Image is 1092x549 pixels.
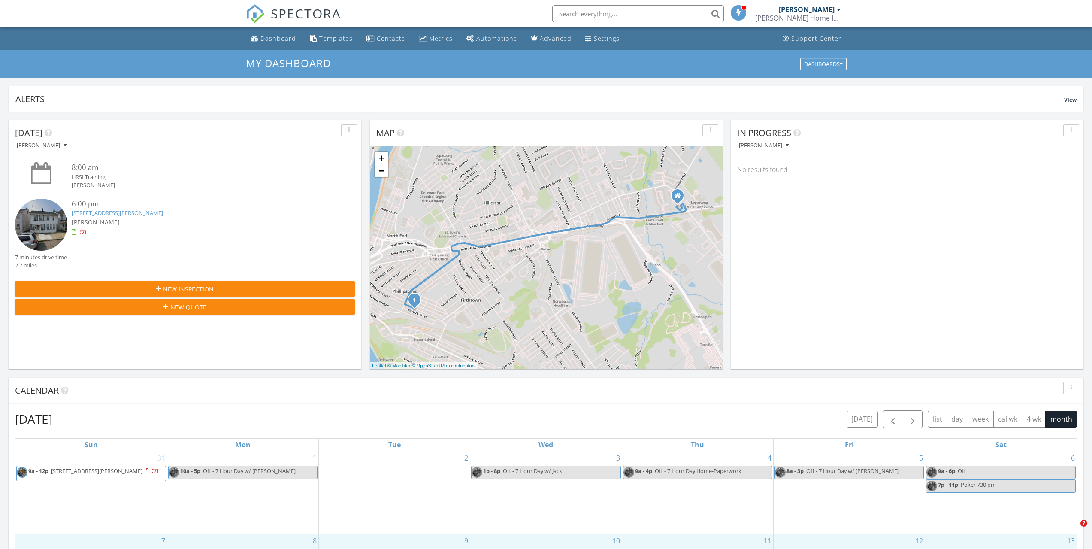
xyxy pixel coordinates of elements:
[311,534,318,548] a: Go to September 8, 2025
[806,467,899,475] span: Off - 7 Hour Day w/ [PERSON_NAME]
[779,31,845,47] a: Support Center
[363,31,408,47] a: Contacts
[17,143,67,149] div: [PERSON_NAME]
[903,410,923,428] button: Next month
[1045,411,1077,428] button: month
[167,451,318,534] td: Go to September 1, 2025
[429,34,453,42] div: Metrics
[614,451,622,465] a: Go to September 3, 2025
[786,467,804,475] span: 8a - 3p
[994,439,1008,451] a: Saturday
[470,451,622,534] td: Go to September 3, 2025
[611,534,622,548] a: Go to September 10, 2025
[15,451,167,534] td: Go to August 31, 2025
[15,385,59,396] span: Calendar
[938,481,958,488] span: 7p - 11p
[15,410,52,428] h2: [DATE]
[503,467,562,475] span: Off - 7 Hour Day w/ Jack
[203,467,296,475] span: Off - 7 Hour Day w/ [PERSON_NAME]
[689,439,706,451] a: Thursday
[387,363,411,368] a: © MapTiler
[15,261,67,270] div: 2.7 miles
[739,143,789,149] div: [PERSON_NAME]
[594,34,620,42] div: Settings
[414,300,420,305] div: 242 Chambers St, Phillipsburg, NJ 08865
[160,534,167,548] a: Go to September 7, 2025
[375,152,388,164] a: Zoom in
[775,467,786,478] img: cover_photo.jpg
[16,466,166,481] a: 9a - 12p [STREET_ADDRESS][PERSON_NAME]
[72,173,327,181] div: HRSI Training
[737,140,790,152] button: [PERSON_NAME]
[370,362,478,370] div: |
[271,4,341,22] span: SPECTORA
[623,467,634,478] img: cover_photo.jpg
[779,5,835,14] div: [PERSON_NAME]
[731,158,1083,181] div: No results found
[1064,96,1077,103] span: View
[17,467,27,478] img: cover_photo.jpg
[375,164,388,177] a: Zoom out
[947,411,968,428] button: day
[246,12,341,30] a: SPECTORA
[925,451,1077,534] td: Go to September 6, 2025
[319,34,353,42] div: Templates
[847,411,878,428] button: [DATE]
[582,31,623,47] a: Settings
[15,127,42,139] span: [DATE]
[376,127,395,139] span: Map
[463,31,520,47] a: Automations (Basic)
[412,363,476,368] a: © OpenStreetMap contributors
[372,363,386,368] a: Leaflet
[15,199,67,251] img: streetview
[246,56,331,70] span: My Dashboard
[961,481,996,488] span: Poker 730 pm
[72,199,327,209] div: 6:00 pm
[15,199,355,270] a: 6:00 pm [STREET_ADDRESS][PERSON_NAME] [PERSON_NAME] 7 minutes drive time 2.7 miles
[15,253,67,261] div: 7 minutes drive time
[635,467,652,475] span: 9a - 4p
[958,467,966,475] span: Off
[762,534,773,548] a: Go to September 11, 2025
[72,218,120,226] span: [PERSON_NAME]
[537,439,555,451] a: Wednesday
[540,34,572,42] div: Advanced
[377,34,405,42] div: Contacts
[883,410,903,428] button: Previous month
[766,451,773,465] a: Go to September 4, 2025
[1069,451,1077,465] a: Go to September 6, 2025
[737,127,791,139] span: In Progress
[260,34,296,42] div: Dashboard
[319,451,470,534] td: Go to September 2, 2025
[773,451,925,534] td: Go to September 5, 2025
[83,439,100,451] a: Sunday
[15,281,355,297] button: New Inspection
[72,209,163,217] a: [STREET_ADDRESS][PERSON_NAME]
[248,31,299,47] a: Dashboard
[655,467,741,475] span: Off - 7 Hour Day Home-Paperwork
[926,467,937,478] img: cover_photo.jpg
[926,481,937,491] img: cover_photo.jpg
[463,534,470,548] a: Go to September 9, 2025
[415,31,456,47] a: Metrics
[472,467,482,478] img: cover_photo.jpg
[156,451,167,465] a: Go to August 31, 2025
[917,451,925,465] a: Go to September 5, 2025
[483,467,500,475] span: 1p - 8p
[72,162,327,173] div: 8:00 am
[791,34,841,42] div: Support Center
[755,14,841,22] div: Watson Home Inspection Services LLC
[51,467,142,475] span: [STREET_ADDRESS][PERSON_NAME]
[800,58,847,70] button: Dashboards
[28,467,159,475] a: 9a - 12p [STREET_ADDRESS][PERSON_NAME]
[306,31,356,47] a: Templates
[163,285,214,294] span: New Inspection
[28,467,48,475] span: 9a - 12p
[968,411,994,428] button: week
[233,439,252,451] a: Monday
[622,451,773,534] td: Go to September 4, 2025
[914,534,925,548] a: Go to September 12, 2025
[843,439,856,451] a: Friday
[15,299,355,315] button: New Quote
[1065,534,1077,548] a: Go to September 13, 2025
